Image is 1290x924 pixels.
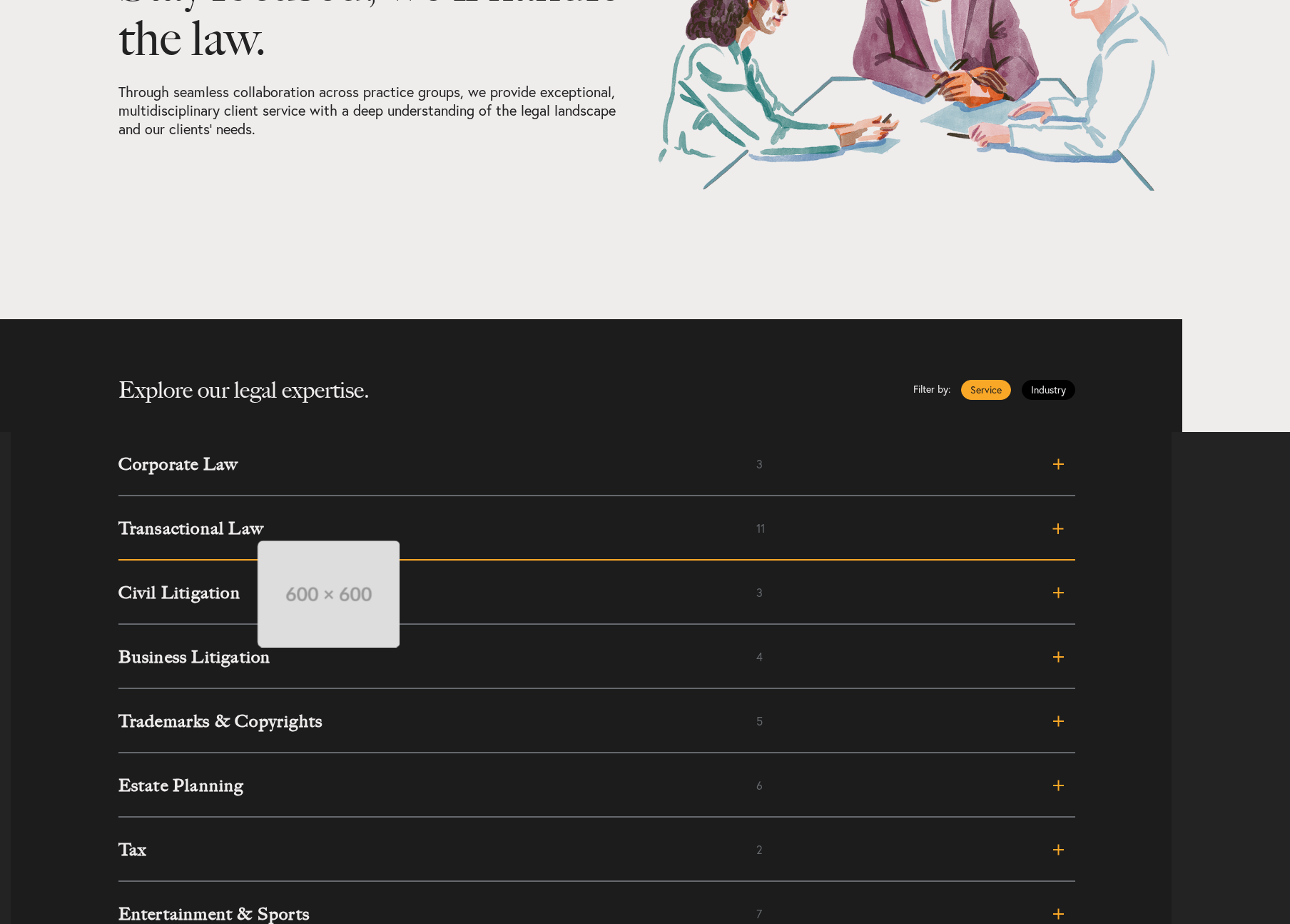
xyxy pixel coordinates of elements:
[756,780,916,791] span: 6
[1022,380,1075,400] a: Industry
[118,841,756,858] h3: Tax
[118,456,756,473] h3: Corporate Law
[118,520,756,537] h3: Transactional Law
[118,376,370,403] h2: Explore our legal expertise.
[118,496,1076,561] a: Transactional Law11
[118,689,1076,753] a: Trademarks & Copyrights5
[756,715,916,727] span: 5
[118,83,634,139] p: Through seamless collaboration across practice groups, we provide exceptional, multidisciplinary ...
[756,458,916,470] span: 3
[756,651,916,663] span: 4
[118,777,756,794] h3: Estate Planning
[961,380,1011,400] a: Service
[118,561,1076,625] a: Civil Litigation3
[756,844,916,855] span: 2
[118,584,756,601] h3: Civil Litigation
[756,908,916,920] span: 7
[118,432,1076,496] a: Corporate Law3
[118,648,756,666] h3: Business Litigation
[118,905,756,923] h3: Entertainment & Sports
[118,625,1076,689] a: Business Litigation4
[756,523,916,534] span: 11
[913,380,950,400] span: Filter by:
[118,713,756,730] h3: Trademarks & Copyrights
[756,587,916,598] span: 3
[118,818,1076,882] a: Tax2
[118,753,1076,818] a: Estate Planning6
